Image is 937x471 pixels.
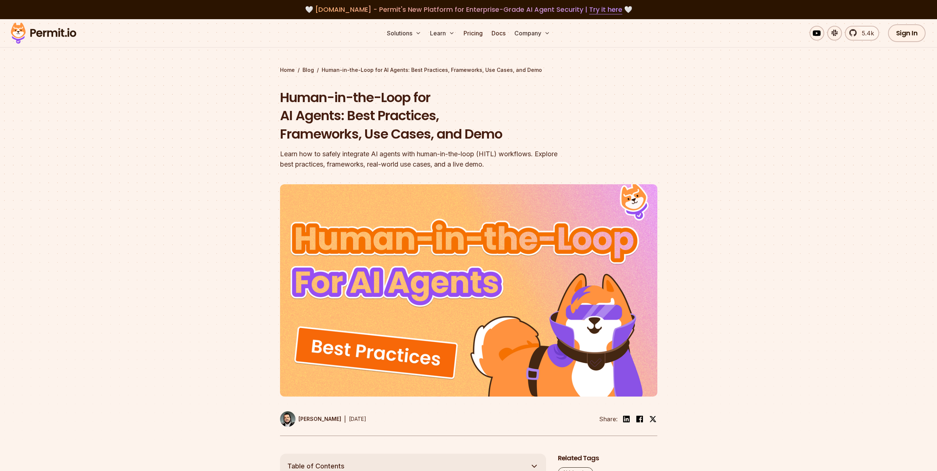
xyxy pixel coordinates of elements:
li: Share: [599,415,618,423]
img: twitter [649,415,657,423]
span: 5.4k [857,29,874,38]
a: Try it here [589,5,622,14]
img: Gabriel L. Manor [280,411,296,427]
img: Human-in-the-Loop for AI Agents: Best Practices, Frameworks, Use Cases, and Demo [280,184,657,397]
img: Permit logo [7,21,80,46]
div: Learn how to safely integrate AI agents with human-in-the-loop (HITL) workflows. Explore best pra... [280,149,563,170]
button: Learn [427,26,458,41]
div: 🤍 🤍 [18,4,919,15]
a: Blog [303,66,314,74]
a: 5.4k [845,26,879,41]
a: Sign In [888,24,926,42]
h1: Human-in-the-Loop for AI Agents: Best Practices, Frameworks, Use Cases, and Demo [280,88,563,143]
button: Company [511,26,553,41]
img: facebook [635,415,644,423]
span: [DOMAIN_NAME] - Permit's New Platform for Enterprise-Grade AI Agent Security | [315,5,622,14]
div: | [344,415,346,423]
time: [DATE] [349,416,366,422]
p: [PERSON_NAME] [298,415,341,423]
h2: Related Tags [558,454,657,463]
a: Docs [489,26,508,41]
a: [PERSON_NAME] [280,411,341,427]
a: Home [280,66,295,74]
div: / / [280,66,657,74]
button: Solutions [384,26,424,41]
img: linkedin [622,415,631,423]
a: Pricing [461,26,486,41]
